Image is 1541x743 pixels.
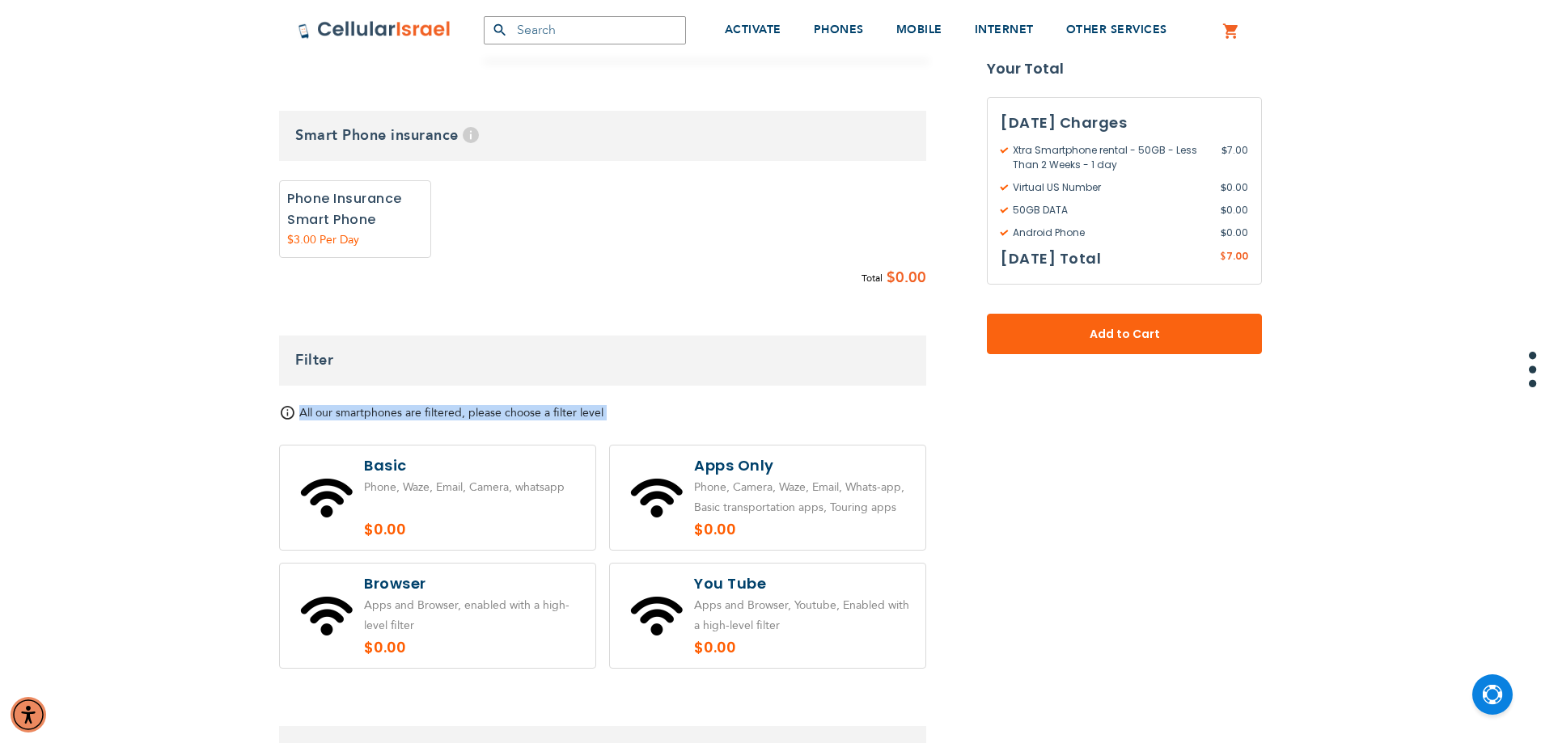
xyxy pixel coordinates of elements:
span: Total [862,270,883,287]
span: 50GB DATA [1001,203,1221,217]
button: Add to Cart [987,314,1262,354]
span: MOBILE [896,22,942,37]
span: ACTIVATE [725,22,781,37]
span: 7.00 [1226,249,1248,263]
span: Add to Cart [1040,326,1209,343]
img: Cellular Israel Logo [298,20,451,40]
span: All our smartphones are filtered, please choose a filter level [299,405,603,420]
span: 0.00 [1221,203,1248,217]
h3: Smart Phone insurance [279,111,926,161]
span: 0.00 [1221,226,1248,240]
span: $ [1220,250,1226,264]
span: $ [887,266,895,290]
span: Android Phone [1001,226,1221,240]
input: Search [484,16,686,44]
span: INTERNET [975,22,1034,37]
span: Filter [295,350,333,370]
span: 7.00 [1221,143,1248,172]
span: OTHER SERVICES [1066,22,1167,37]
span: $ [1221,226,1226,240]
span: Xtra Smartphone rental - 50GB - Less Than 2 Weeks - 1 day [1001,143,1221,172]
div: Accessibility Menu [11,697,46,732]
span: 0.00 [1221,180,1248,195]
span: $ [1221,203,1226,217]
span: PHONES [814,22,864,37]
span: 0.00 [895,266,926,290]
span: Help [463,127,479,143]
h3: [DATE] Charges [1001,111,1248,135]
strong: Your Total [987,57,1262,81]
span: $ [1221,143,1227,158]
span: Virtual US Number [1001,180,1221,195]
span: $ [1221,180,1226,195]
h3: [DATE] Total [1001,247,1101,271]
